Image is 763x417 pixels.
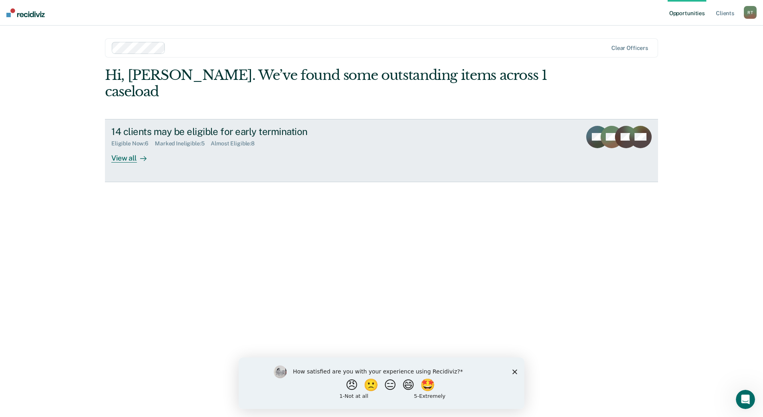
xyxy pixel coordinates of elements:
[105,67,548,100] div: Hi, [PERSON_NAME]. We’ve found some outstanding items across 1 caseload
[111,147,156,163] div: View all
[736,390,755,409] iframe: Intercom live chat
[744,6,757,19] div: R T
[111,126,391,137] div: 14 clients may be eligible for early termination
[111,140,155,147] div: Eligible Now : 6
[611,45,648,52] div: Clear officers
[744,6,757,19] button: RT
[155,140,211,147] div: Marked Ineligible : 5
[211,140,261,147] div: Almost Eligible : 8
[105,119,658,182] a: 14 clients may be eligible for early terminationEligible Now:6Marked Ineligible:5Almost Eligible:...
[239,357,524,409] iframe: Survey by Kim from Recidiviz
[6,8,45,17] img: Recidiviz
